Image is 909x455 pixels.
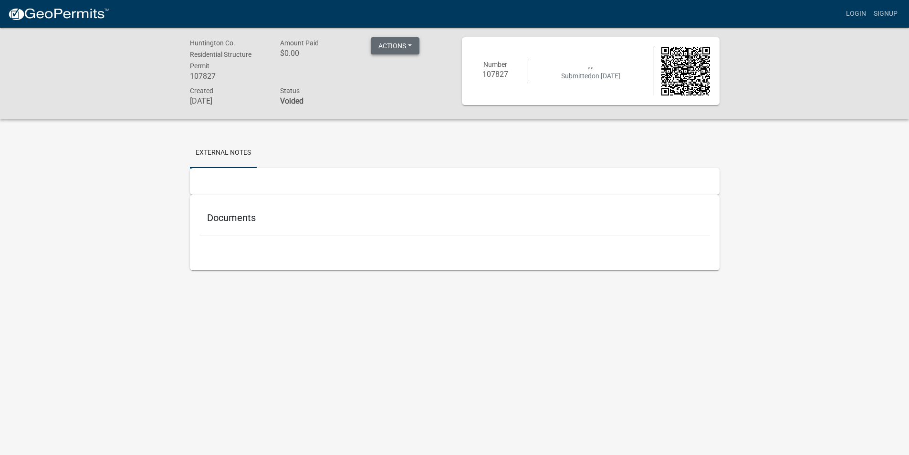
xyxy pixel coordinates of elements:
button: Actions [371,37,419,54]
img: QR code [661,47,710,95]
span: Submitted on [DATE] [561,72,620,80]
h6: 107827 [471,70,520,79]
h6: 107827 [190,72,266,81]
h6: $0.00 [280,49,356,58]
span: Number [483,61,507,68]
a: External Notes [190,138,257,169]
span: Created [190,87,213,95]
h6: [DATE] [190,96,266,106]
span: Status [280,87,300,95]
a: Login [842,5,870,23]
a: Signup [870,5,901,23]
h5: Documents [207,212,702,223]
span: , , [588,62,593,70]
span: Amount Paid [280,39,319,47]
span: Huntington Co. Residential Structure Permit [190,39,251,70]
strong: Voided [280,96,303,106]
